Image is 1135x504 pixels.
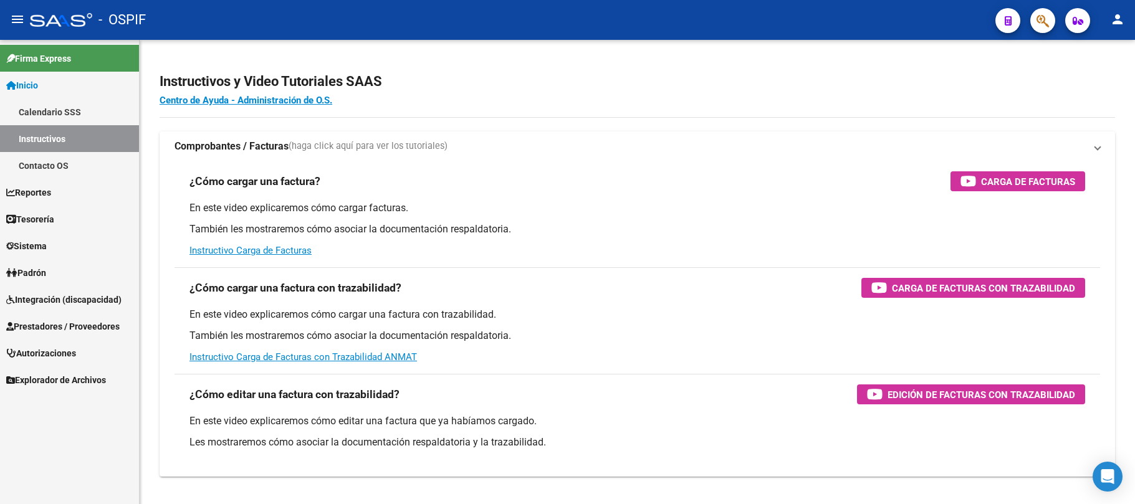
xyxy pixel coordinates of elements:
[6,52,71,65] span: Firma Express
[189,201,1085,215] p: En este video explicaremos cómo cargar facturas.
[10,12,25,27] mat-icon: menu
[189,386,400,403] h3: ¿Cómo editar una factura con trazabilidad?
[189,222,1085,236] p: También les mostraremos cómo asociar la documentación respaldatoria.
[6,266,46,280] span: Padrón
[1093,462,1123,492] div: Open Intercom Messenger
[98,6,146,34] span: - OSPIF
[6,346,76,360] span: Autorizaciones
[951,171,1085,191] button: Carga de Facturas
[892,280,1075,296] span: Carga de Facturas con Trazabilidad
[175,140,289,153] strong: Comprobantes / Facturas
[189,414,1085,428] p: En este video explicaremos cómo editar una factura que ya habíamos cargado.
[189,173,320,190] h3: ¿Cómo cargar una factura?
[160,70,1115,93] h2: Instructivos y Video Tutoriales SAAS
[160,131,1115,161] mat-expansion-panel-header: Comprobantes / Facturas(haga click aquí para ver los tutoriales)
[6,293,122,307] span: Integración (discapacidad)
[189,351,417,363] a: Instructivo Carga de Facturas con Trazabilidad ANMAT
[189,279,401,297] h3: ¿Cómo cargar una factura con trazabilidad?
[189,308,1085,321] p: En este video explicaremos cómo cargar una factura con trazabilidad.
[189,329,1085,343] p: También les mostraremos cómo asociar la documentación respaldatoria.
[160,95,332,106] a: Centro de Ayuda - Administración de O.S.
[1110,12,1125,27] mat-icon: person
[6,212,54,226] span: Tesorería
[6,373,106,387] span: Explorador de Archivos
[6,320,120,333] span: Prestadores / Proveedores
[289,140,448,153] span: (haga click aquí para ver los tutoriales)
[888,387,1075,402] span: Edición de Facturas con Trazabilidad
[857,384,1085,404] button: Edición de Facturas con Trazabilidad
[189,245,312,256] a: Instructivo Carga de Facturas
[189,435,1085,449] p: Les mostraremos cómo asociar la documentación respaldatoria y la trazabilidad.
[6,239,47,253] span: Sistema
[981,174,1075,189] span: Carga de Facturas
[861,278,1085,298] button: Carga de Facturas con Trazabilidad
[160,161,1115,477] div: Comprobantes / Facturas(haga click aquí para ver los tutoriales)
[6,78,38,92] span: Inicio
[6,186,51,199] span: Reportes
